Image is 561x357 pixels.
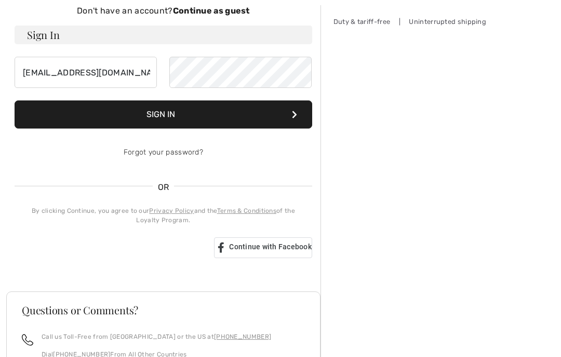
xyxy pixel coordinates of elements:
a: Continue with Facebook [214,237,312,258]
h3: Sign In [15,25,312,44]
a: [PHONE_NUMBER] [214,333,271,340]
a: Forgot your password? [124,148,203,157]
input: E-mail [15,57,157,88]
button: Sign In [15,100,312,129]
a: Terms & Conditions [217,207,276,214]
iframe: Sign in with Google Button [9,236,211,259]
strong: Continue as guest [173,6,250,16]
h3: Questions or Comments? [22,305,305,315]
div: Sign in with Google. Opens in new tab [15,236,206,259]
a: Privacy Policy [149,207,194,214]
span: Continue with Facebook [229,243,312,251]
p: Call us Toll-Free from [GEOGRAPHIC_DATA] or the US at [42,332,271,341]
img: call [22,334,33,346]
div: By clicking Continue, you agree to our and the of the Loyalty Program. [15,206,312,225]
div: Duty & tariff-free | Uninterrupted shipping [333,17,489,27]
div: Don't have an account? [15,5,312,17]
span: OR [153,181,175,194]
